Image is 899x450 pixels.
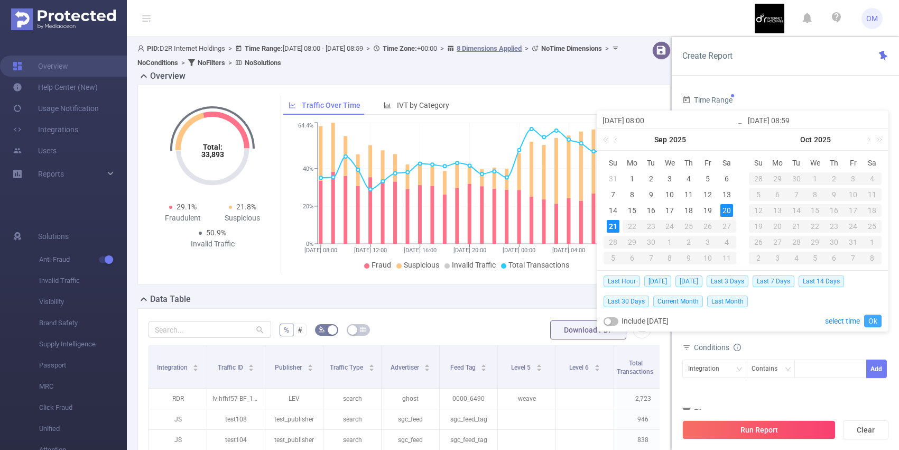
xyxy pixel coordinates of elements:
[682,172,695,185] div: 4
[604,296,649,307] span: Last 30 Days
[319,326,325,333] i: icon: bg-colors
[698,234,717,250] td: October 3, 2025
[863,204,882,217] div: 18
[668,129,687,150] a: 2025
[661,203,680,218] td: September 17, 2025
[137,45,147,52] i: icon: user
[787,155,806,171] th: Tue
[863,252,882,264] div: 8
[701,204,714,217] div: 19
[824,234,844,250] td: October 30, 2025
[768,187,787,203] td: October 6, 2025
[623,187,642,203] td: September 8, 2025
[698,250,717,266] td: October 10, 2025
[863,171,882,187] td: October 4, 2025
[363,44,373,52] span: >
[604,252,623,264] div: 5
[661,220,680,233] div: 24
[806,218,825,234] td: October 22, 2025
[642,252,661,264] div: 7
[457,44,522,52] u: 8 Dimensions Applied
[661,158,680,168] span: We
[198,59,225,67] b: No Filters
[661,155,680,171] th: Wed
[679,158,698,168] span: Th
[698,220,717,233] div: 26
[384,102,391,109] i: icon: bar-chart
[642,187,661,203] td: September 9, 2025
[661,236,680,249] div: 1
[39,397,127,418] span: Click Fraud
[768,220,787,233] div: 20
[824,250,844,266] td: November 6, 2025
[679,220,698,233] div: 25
[39,291,127,313] span: Visibility
[799,275,844,287] span: Last 14 Days
[824,155,844,171] th: Thu
[768,236,787,249] div: 27
[653,296,703,307] span: Current Month
[768,252,787,264] div: 3
[13,98,99,119] a: Usage Notification
[623,252,642,264] div: 6
[360,326,366,333] i: icon: table
[177,203,197,211] span: 29.1%
[863,155,882,171] th: Sat
[864,315,882,327] a: Ok
[806,250,825,266] td: November 5, 2025
[749,252,768,264] div: 2
[717,218,736,234] td: September 27, 2025
[787,220,806,233] div: 21
[661,218,680,234] td: September 24, 2025
[844,250,863,266] td: November 7, 2025
[13,56,68,77] a: Overview
[825,311,860,331] a: select time
[749,234,768,250] td: October 26, 2025
[863,236,882,249] div: 1
[717,171,736,187] td: September 6, 2025
[603,114,737,127] input: Start date
[626,172,638,185] div: 1
[626,188,638,201] div: 8
[698,203,717,218] td: September 19, 2025
[824,204,844,217] div: 16
[844,204,863,217] div: 17
[149,321,271,338] input: Search...
[787,172,806,185] div: 30
[645,172,657,185] div: 2
[39,249,127,270] span: Anti-Fraud
[749,220,768,233] div: 19
[604,236,623,249] div: 28
[785,366,791,373] i: icon: down
[607,204,619,217] div: 14
[736,366,743,373] i: icon: down
[541,44,602,52] b: No Time Dimensions
[403,247,436,254] tspan: [DATE] 16:00
[863,220,882,233] div: 25
[13,119,78,140] a: Integrations
[717,187,736,203] td: September 13, 2025
[679,155,698,171] th: Thu
[147,44,160,52] b: PID:
[701,172,714,185] div: 5
[824,220,844,233] div: 23
[701,188,714,201] div: 12
[203,143,223,151] tspan: Total:
[552,247,585,254] tspan: [DATE] 04:00
[397,101,449,109] span: IVT by Category
[150,293,191,306] h2: Data Table
[404,261,439,269] span: Suspicious
[607,188,619,201] div: 7
[720,204,733,217] div: 20
[768,234,787,250] td: October 27, 2025
[698,252,717,264] div: 10
[39,270,127,291] span: Invalid Traffic
[642,171,661,187] td: September 2, 2025
[602,44,612,52] span: >
[787,203,806,218] td: October 14, 2025
[38,163,64,185] a: Reports
[604,218,623,234] td: September 21, 2025
[607,172,619,185] div: 31
[863,158,882,168] span: Sa
[284,326,289,334] span: %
